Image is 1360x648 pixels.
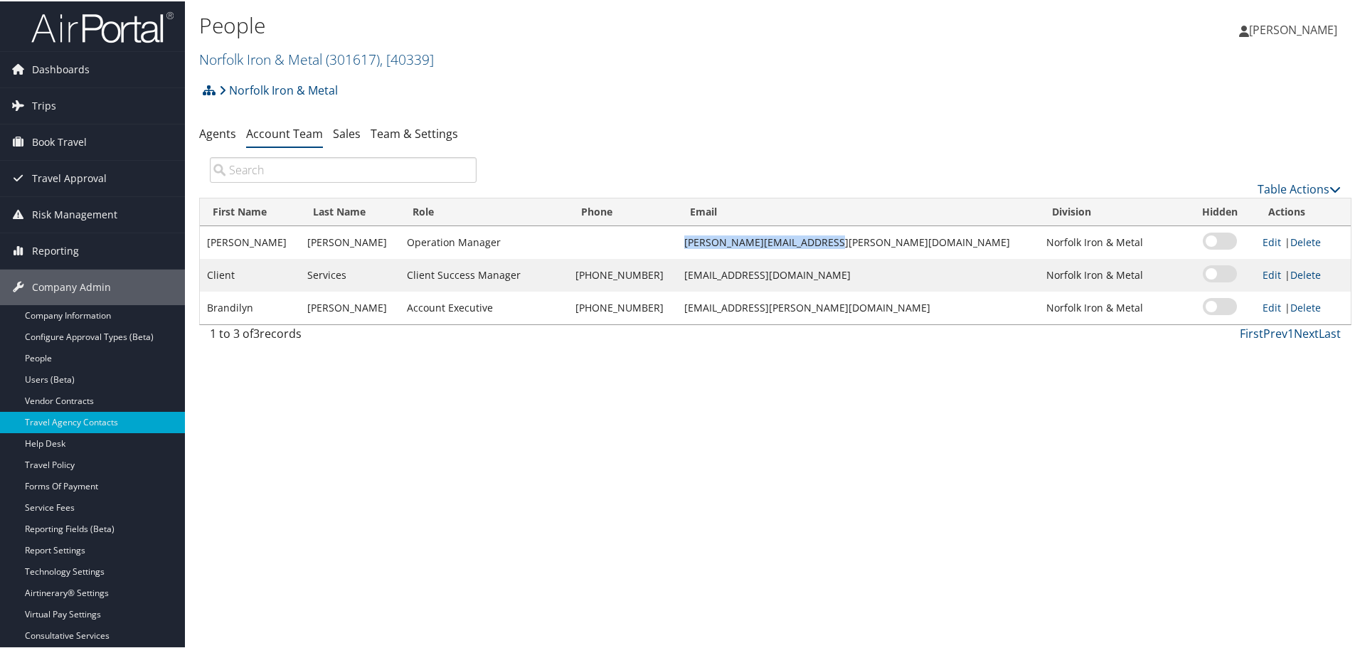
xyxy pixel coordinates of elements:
a: Delete [1290,267,1321,280]
td: Brandilyn [200,290,300,323]
td: [PERSON_NAME] [300,225,400,257]
a: Account Team [246,124,323,140]
span: Company Admin [32,268,111,304]
td: Services [300,257,400,290]
input: Search [210,156,477,181]
a: Edit [1263,267,1281,280]
td: [EMAIL_ADDRESS][PERSON_NAME][DOMAIN_NAME] [677,290,1039,323]
td: [EMAIL_ADDRESS][DOMAIN_NAME] [677,257,1039,290]
a: Delete [1290,234,1321,248]
a: Agents [199,124,236,140]
span: Travel Approval [32,159,107,195]
td: Norfolk Iron & Metal [1039,225,1185,257]
th: Last Name: activate to sort column ascending [300,197,400,225]
img: airportal-logo.png [31,9,174,43]
span: Risk Management [32,196,117,231]
span: Book Travel [32,123,87,159]
a: Delete [1290,299,1321,313]
th: First Name: activate to sort column ascending [200,197,300,225]
span: Dashboards [32,51,90,86]
span: [PERSON_NAME] [1249,21,1337,36]
span: 3 [253,324,260,340]
th: Actions [1255,197,1351,225]
td: Norfolk Iron & Metal [1039,290,1185,323]
td: [PHONE_NUMBER] [568,290,677,323]
a: Last [1319,324,1341,340]
td: | [1255,290,1351,323]
td: | [1255,257,1351,290]
a: Norfolk Iron & Metal [199,48,434,68]
a: Edit [1263,234,1281,248]
td: [PHONE_NUMBER] [568,257,677,290]
span: , [ 40339 ] [380,48,434,68]
a: Edit [1263,299,1281,313]
td: Operation Manager [400,225,568,257]
a: 1 [1287,324,1294,340]
td: Client Success Manager [400,257,568,290]
th: Division: activate to sort column ascending [1039,197,1185,225]
th: Hidden: activate to sort column ascending [1185,197,1255,225]
th: Role: activate to sort column ascending [400,197,568,225]
a: Norfolk Iron & Metal [219,75,338,103]
a: Sales [333,124,361,140]
td: [PERSON_NAME] [200,225,300,257]
td: | [1255,225,1351,257]
h1: People [199,9,967,39]
span: Reporting [32,232,79,267]
span: Trips [32,87,56,122]
td: Account Executive [400,290,568,323]
th: Email: activate to sort column ascending [677,197,1039,225]
th: Phone [568,197,677,225]
a: Team & Settings [371,124,458,140]
td: [PERSON_NAME][EMAIL_ADDRESS][PERSON_NAME][DOMAIN_NAME] [677,225,1039,257]
td: [PERSON_NAME] [300,290,400,323]
a: Prev [1263,324,1287,340]
div: 1 to 3 of records [210,324,477,348]
a: First [1240,324,1263,340]
a: Next [1294,324,1319,340]
td: Client [200,257,300,290]
a: [PERSON_NAME] [1239,7,1351,50]
a: Table Actions [1258,180,1341,196]
span: ( 301617 ) [326,48,380,68]
td: Norfolk Iron & Metal [1039,257,1185,290]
